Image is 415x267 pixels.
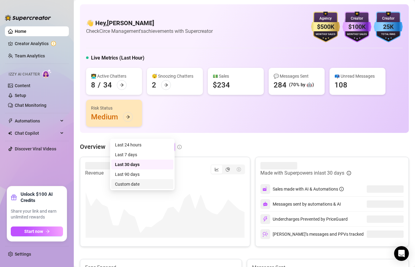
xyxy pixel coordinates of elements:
[15,93,26,98] a: Setup
[260,199,341,209] div: Messages sent by automations & AI
[374,12,403,42] img: blue-badge-DgoSNQY1.svg
[263,202,268,207] img: svg%3e
[342,33,371,37] div: Monthly Sales
[15,29,26,34] a: Home
[152,73,198,79] div: 😴 Snoozing Chatters
[91,54,144,62] h5: Live Metrics (Last Hour)
[273,186,344,192] div: Sales made with AI & Automations
[15,103,46,108] a: Chat Monitoring
[86,27,213,35] article: Check Circe Management's achievements with Supercreator
[91,105,137,111] div: Risk Status
[86,19,213,27] h4: 👋 Hey, [PERSON_NAME]
[263,186,268,192] img: svg%3e
[260,214,348,224] div: Undercharges Prevented by PriceGuard
[274,73,320,79] div: 💬 Messages Sent
[347,171,351,175] span: info-circle
[45,229,50,234] span: arrow-right
[394,246,409,261] div: Open Intercom Messenger
[260,229,364,239] div: [PERSON_NAME]’s messages and PPVs tracked
[115,171,170,178] div: Last 90 days
[289,81,314,89] div: (70% by 🤖)
[215,167,219,172] span: line-chart
[374,16,403,21] div: Creator
[115,181,170,188] div: Custom date
[111,169,173,179] div: Last 90 days
[24,229,43,234] span: Start now
[15,146,56,151] a: Discover Viral Videos
[115,141,170,148] div: Last 24 hours
[164,83,168,87] span: arrow-right
[374,33,403,37] div: Total Fans
[21,191,63,203] strong: Unlock $100 AI Credits
[311,33,340,37] div: Monthly Sales
[103,80,112,90] div: 34
[15,83,30,88] a: Content
[91,80,95,90] div: 8
[311,16,340,21] div: Agency
[213,80,230,90] div: $234
[85,169,122,177] article: Revenue
[374,22,403,32] div: 25K
[339,187,344,191] span: info-circle
[15,53,45,58] a: Team Analytics
[5,15,51,21] img: logo-BBDzfeDw.svg
[42,69,52,78] img: AI Chatter
[342,22,371,32] div: $100K
[111,150,173,160] div: Last 7 days
[115,151,170,158] div: Last 7 days
[152,80,156,90] div: 2
[334,73,381,79] div: 📪 Unread Messages
[311,22,340,32] div: $500K
[111,160,173,169] div: Last 30 days
[342,16,371,21] div: Creator
[177,145,182,149] span: info-circle
[342,12,371,42] img: purple-badge-B9DA21FR.svg
[15,39,64,48] a: Creator Analytics exclamation-circle
[334,80,347,90] div: 108
[211,164,245,174] div: segmented control
[226,167,230,172] span: pie-chart
[11,194,17,200] span: gift
[115,161,170,168] div: Last 30 days
[260,169,344,177] article: Made with Superpowers in last 30 days
[237,167,241,172] span: dollar-circle
[274,80,287,90] div: 284
[15,128,58,138] span: Chat Copilot
[15,252,31,257] a: Settings
[120,83,124,87] span: arrow-right
[111,140,173,150] div: Last 24 hours
[11,226,63,236] button: Start nowarrow-right
[111,179,173,189] div: Custom date
[263,216,268,222] img: svg%3e
[8,131,12,135] img: Chat Copilot
[91,73,137,79] div: 👩‍💻 Active Chatters
[80,142,105,151] article: Overview
[11,208,63,220] span: Share your link and earn unlimited rewards
[8,118,13,123] span: thunderbolt
[263,231,268,237] img: svg%3e
[15,116,58,126] span: Automations
[126,115,130,119] span: arrow-right
[213,73,259,79] div: 💵 Sales
[311,12,340,42] img: gold-badge-CigiZidd.svg
[9,72,40,77] span: Izzy AI Chatter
